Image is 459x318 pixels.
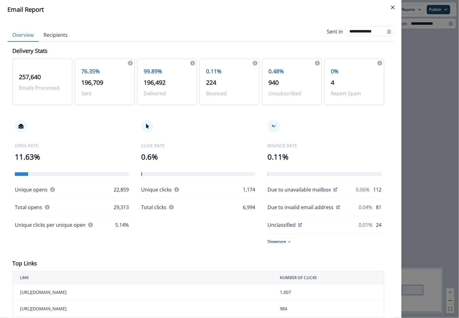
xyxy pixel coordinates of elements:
[141,142,255,149] p: CLICK RATE
[81,67,128,75] p: 76.35%
[243,204,255,211] p: 6,994
[19,84,66,92] p: Emails Processed
[12,259,37,268] p: Top Links
[114,186,129,193] p: 22,859
[114,204,129,211] p: 29,313
[331,78,334,87] span: 4
[13,301,273,317] td: [URL][DOMAIN_NAME]
[206,67,253,75] p: 0.11%
[15,186,48,193] p: Unique opens
[12,47,48,55] p: Delivery Stats
[81,78,103,87] span: 196,709
[273,301,384,317] td: 984
[268,142,382,149] p: BOUNCE RATE
[13,284,273,301] td: [URL][DOMAIN_NAME]
[19,73,41,81] span: 257,640
[268,67,315,75] p: 0.48%
[13,272,273,284] th: LINK
[273,284,384,301] td: 1,007
[376,221,382,229] p: 24
[268,151,382,162] p: 0.11%
[268,221,296,229] p: Unclassified
[144,67,191,75] p: 99.89%
[268,78,279,87] span: 940
[327,28,343,35] p: Sent in
[359,221,373,229] p: 0.01%
[206,90,253,97] p: Bounced
[268,186,331,193] p: Due to unavailable mailbox
[388,2,398,12] button: Close
[268,90,315,97] p: Unsubscribed
[331,67,378,75] p: 0%
[376,204,382,211] p: 81
[141,186,172,193] p: Unique clicks
[144,78,166,87] span: 196,492
[243,186,255,193] p: 1,174
[39,29,73,42] button: Recipients
[144,90,191,97] p: Delivered
[7,29,39,42] button: Overview
[268,239,286,244] p: Show more
[141,151,255,162] p: 0.6%
[373,186,382,193] p: 112
[356,186,370,193] p: 0.06%
[115,221,129,229] p: 5.14%
[141,204,166,211] p: Total clicks
[268,204,334,211] p: Due to invalid email address
[15,221,86,229] p: Unique clicks per unique open
[15,142,129,149] p: OPEN RATE
[81,90,128,97] p: Sent
[359,204,373,211] p: 0.04%
[7,5,394,14] div: Email Report
[331,90,378,97] p: Report Spam
[15,204,42,211] p: Total opens
[206,78,216,87] span: 224
[15,151,129,162] p: 11.63%
[273,272,384,284] th: NUMBER OF CLICKS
